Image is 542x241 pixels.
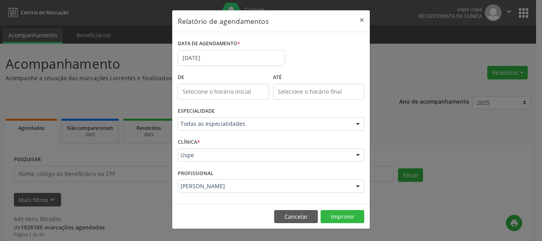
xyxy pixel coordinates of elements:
[181,151,348,159] span: Uspe
[274,210,318,224] button: Cancelar
[178,136,200,148] label: CLÍNICA
[354,10,370,30] button: Close
[178,50,285,66] input: Selecione uma data ou intervalo
[273,71,364,84] label: ATÉ
[178,105,215,118] label: ESPECIALIDADE
[178,16,269,26] h5: Relatório de agendamentos
[178,167,213,179] label: PROFISSIONAL
[321,210,364,224] button: Imprimir
[181,120,348,128] span: Todas as especialidades
[178,71,269,84] label: De
[178,38,240,50] label: DATA DE AGENDAMENTO
[181,182,348,190] span: [PERSON_NAME]
[273,84,364,100] input: Selecione o horário final
[178,84,269,100] input: Selecione o horário inicial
